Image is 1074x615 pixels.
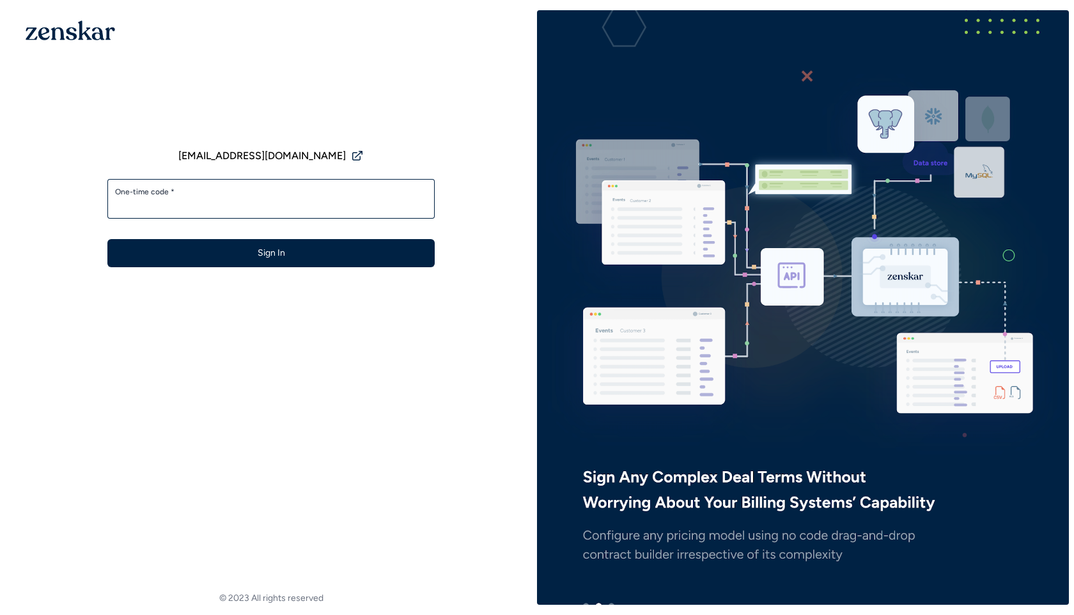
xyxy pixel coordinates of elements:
[107,239,435,267] button: Sign In
[115,187,427,197] label: One-time code *
[178,148,346,164] span: [EMAIL_ADDRESS][DOMAIN_NAME]
[5,592,537,605] footer: © 2023 All rights reserved
[26,20,115,40] img: 1OGAJ2xQqyY4LXKgY66KYq0eOWRCkrZdAb3gUhuVAqdWPZE9SRJmCz+oDMSn4zDLXe31Ii730ItAGKgCKgCCgCikA4Av8PJUP...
